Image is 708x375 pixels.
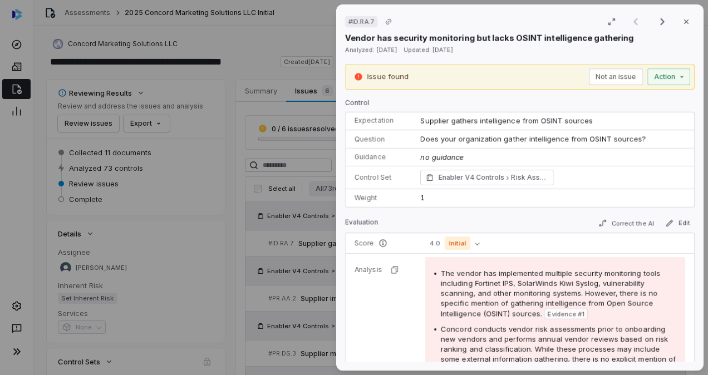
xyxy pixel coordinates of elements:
[445,236,470,250] span: Initial
[420,134,646,143] span: Does your organization gather intelligence from OSINT sources?
[355,173,402,182] p: Control Set
[345,98,695,112] p: Control
[651,15,673,28] button: Next result
[589,68,643,85] button: Not an issue
[355,116,402,125] p: Expectation
[548,309,584,318] span: Evidence # 1
[367,71,409,82] p: Issue found
[441,324,676,373] span: Concord conducts vendor risk assessments prior to onboarding new vendors and performs annual vend...
[425,236,484,250] button: 4.0Initial
[420,152,463,161] span: no guidance
[661,216,695,230] button: Edit
[420,116,593,125] span: Supplier gathers intelligence from OSINT sources
[355,265,382,274] p: Analysis
[594,216,658,230] button: Correct the AI
[345,218,378,231] p: Evaluation
[345,32,634,44] p: Vendor has security monitoring but lacks OSINT intelligence gathering
[441,269,660,318] span: The vendor has implemented multiple security monitoring tools including Fortinet IPS, SolarWinds ...
[348,17,374,26] span: # ID.RA.7
[355,135,402,144] p: Question
[355,152,402,161] p: Guidance
[420,193,425,202] span: 1
[355,239,407,248] p: Score
[378,12,399,32] button: Copy link
[438,172,548,183] span: Enabler V4 Controls Risk Assessment
[345,46,397,53] span: Analyzed: [DATE]
[355,194,402,203] p: Weight
[404,46,453,53] span: Updated: [DATE]
[647,68,690,85] button: Action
